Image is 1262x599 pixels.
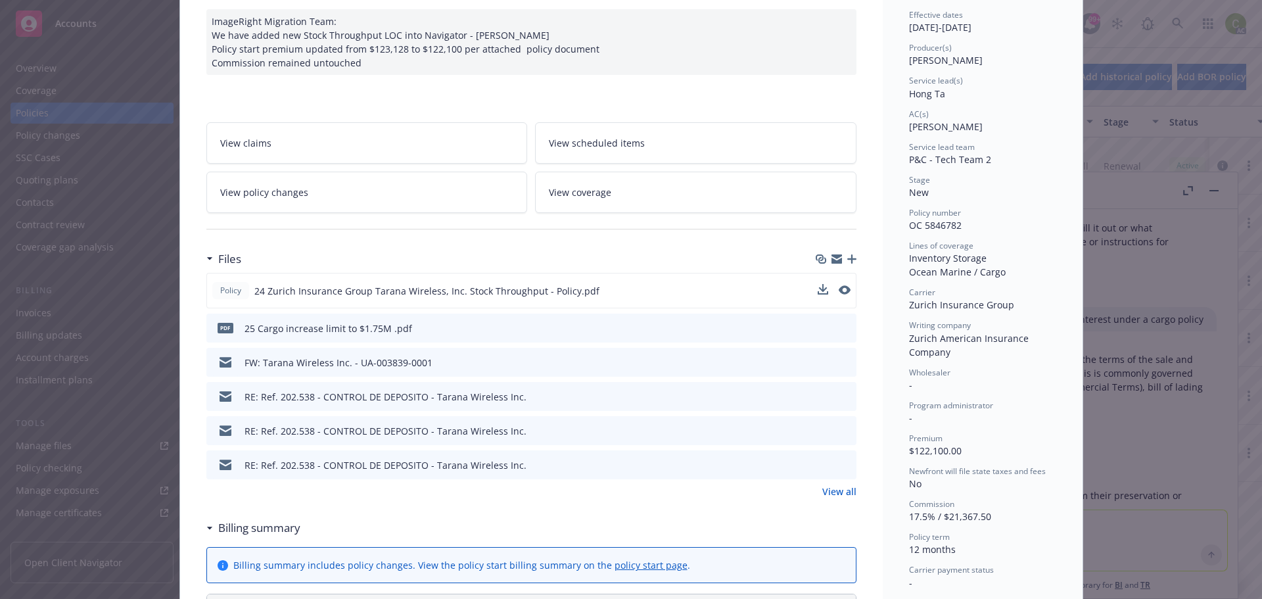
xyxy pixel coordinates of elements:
button: download file [818,424,829,438]
span: Service lead(s) [909,75,963,86]
span: 12 months [909,543,956,556]
span: - [909,577,912,589]
span: Commission [909,498,954,510]
div: 25 Cargo increase limit to $1.75M .pdf [245,322,412,335]
button: preview file [839,356,851,370]
span: Policy term [909,531,950,542]
button: download file [818,356,829,370]
h3: Files [218,251,241,268]
button: preview file [839,284,851,298]
div: ImageRight Migration Team: We have added new Stock Throughput LOC into Navigator - [PERSON_NAME] ... [206,9,856,75]
div: [DATE] - [DATE] [909,9,1056,34]
span: Program administrator [909,400,993,411]
button: preview file [839,322,851,335]
span: Producer(s) [909,42,952,53]
span: Premium [909,433,943,444]
div: Billing summary [206,519,300,537]
span: View coverage [549,185,611,199]
div: RE: Ref. 202.538 - CONTROL DE DEPOSITO - Tarana Wireless Inc. [245,424,526,438]
button: download file [818,390,829,404]
button: preview file [839,424,851,438]
span: Effective dates [909,9,963,20]
span: P&C - Tech Team 2 [909,153,991,166]
a: View scheduled items [535,122,856,164]
span: View scheduled items [549,136,645,150]
span: Hong Ta [909,87,945,100]
span: Newfront will file state taxes and fees [909,466,1046,477]
span: Zurich American Insurance Company [909,332,1031,358]
a: View policy changes [206,172,528,213]
div: Billing summary includes policy changes. View the policy start billing summary on the . [233,558,690,572]
span: New [909,186,929,199]
button: preview file [839,458,851,472]
span: [PERSON_NAME] [909,54,983,66]
span: OC 5846782 [909,219,962,231]
span: View claims [220,136,271,150]
span: 24 Zurich Insurance Group Tarana Wireless, Inc. Stock Throughput - Policy.pdf [254,284,599,298]
span: Wholesaler [909,367,950,378]
span: Stage [909,174,930,185]
button: download file [818,284,828,298]
a: policy start page [615,559,688,571]
span: Writing company [909,320,971,331]
span: Policy number [909,207,961,218]
span: $122,100.00 [909,444,962,457]
button: preview file [839,285,851,295]
span: Lines of coverage [909,240,973,251]
span: Carrier [909,287,935,298]
span: Service lead team [909,141,975,153]
div: Ocean Marine / Cargo [909,265,1056,279]
span: View policy changes [220,185,308,199]
span: AC(s) [909,108,929,120]
span: Carrier payment status [909,564,994,575]
a: View claims [206,122,528,164]
span: - [909,412,912,424]
span: pdf [218,323,233,333]
span: Policy [218,285,244,297]
div: RE: Ref. 202.538 - CONTROL DE DEPOSITO - Tarana Wireless Inc. [245,458,526,472]
button: preview file [839,390,851,404]
a: View coverage [535,172,856,213]
div: Files [206,251,241,268]
span: No [909,477,922,490]
span: [PERSON_NAME] [909,120,983,133]
span: Zurich Insurance Group [909,299,1014,311]
div: RE: Ref. 202.538 - CONTROL DE DEPOSITO - Tarana Wireless Inc. [245,390,526,404]
span: 17.5% / $21,367.50 [909,510,991,523]
button: download file [818,284,828,295]
button: download file [818,458,829,472]
div: FW: Tarana Wireless Inc. - UA-003839-0001 [245,356,432,370]
a: View all [822,485,856,498]
div: Inventory Storage [909,251,1056,265]
h3: Billing summary [218,519,300,537]
button: download file [818,322,829,335]
span: - [909,379,912,391]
